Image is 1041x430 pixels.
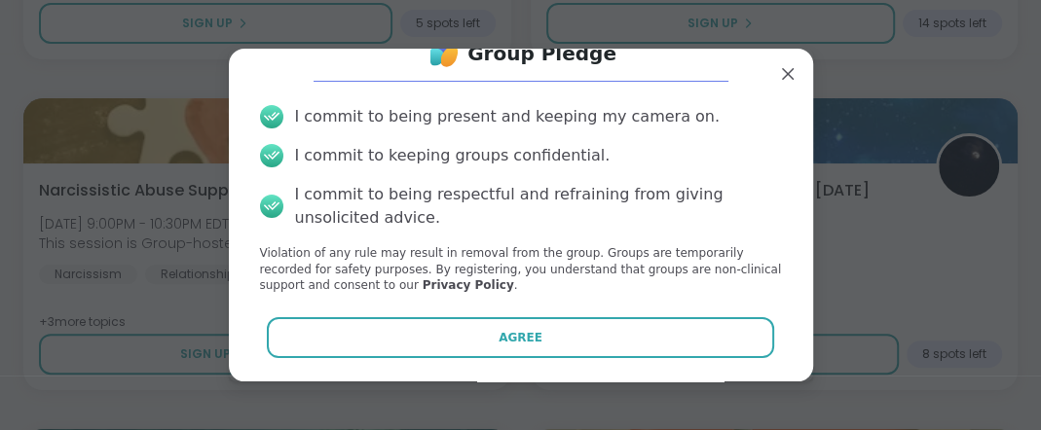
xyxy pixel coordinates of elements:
[295,144,611,167] div: I commit to keeping groups confidential.
[260,245,782,294] p: Violation of any rule may result in removal from the group. Groups are temporarily recorded for s...
[467,40,616,67] h1: Group Pledge
[499,329,542,346] span: Agree
[295,105,720,128] div: I commit to being present and keeping my camera on.
[423,278,514,292] a: Privacy Policy
[425,34,464,73] img: ShareWell Logo
[267,317,774,358] button: Agree
[295,183,782,230] div: I commit to being respectful and refraining from giving unsolicited advice.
